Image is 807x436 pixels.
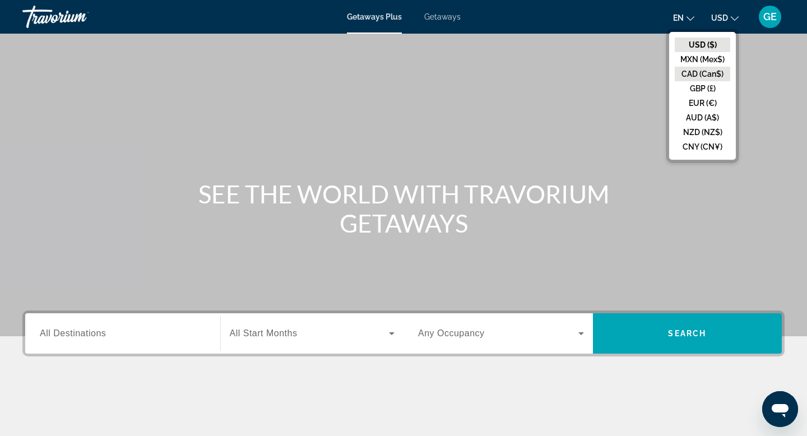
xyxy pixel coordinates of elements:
[230,328,298,338] span: All Start Months
[593,313,782,354] button: Search
[711,10,739,26] button: Change currency
[347,12,402,21] a: Getaways Plus
[673,13,684,22] span: en
[675,96,730,110] button: EUR (€)
[675,81,730,96] button: GBP (£)
[668,329,706,338] span: Search
[675,110,730,125] button: AUD (A$)
[424,12,461,21] a: Getaways
[193,179,614,238] h1: SEE THE WORLD WITH TRAVORIUM GETAWAYS
[675,125,730,140] button: NZD (NZ$)
[25,313,782,354] div: Search widget
[675,140,730,154] button: CNY (CN¥)
[418,328,485,338] span: Any Occupancy
[40,328,106,338] span: All Destinations
[762,391,798,427] iframe: Button to launch messaging window
[763,11,777,22] span: GE
[22,2,134,31] a: Travorium
[673,10,694,26] button: Change language
[711,13,728,22] span: USD
[755,5,785,29] button: User Menu
[675,67,730,81] button: CAD (Can$)
[675,52,730,67] button: MXN (Mex$)
[675,38,730,52] button: USD ($)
